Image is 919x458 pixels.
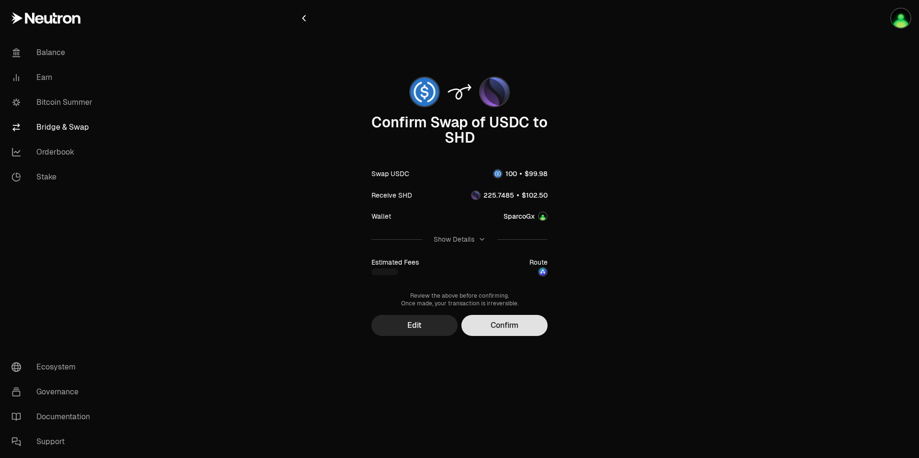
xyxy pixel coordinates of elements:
button: Confirm [461,315,548,336]
a: Documentation [4,404,103,429]
img: SparcoGx [891,9,910,28]
div: Show Details [434,235,474,244]
a: Balance [4,40,103,65]
a: Support [4,429,103,454]
a: Bitcoin Summer [4,90,103,115]
button: SparcoGxAccount Image [504,212,548,221]
img: USDC Logo [410,78,439,106]
img: SHD Logo [480,78,509,106]
img: USDC Logo [494,170,502,178]
div: Confirm Swap of USDC to SHD [371,115,548,145]
div: SparcoGx [504,212,535,221]
a: Earn [4,65,103,90]
a: Bridge & Swap [4,115,103,140]
a: Orderbook [4,140,103,165]
div: Review the above before confirming. Once made, your transaction is irreversible. [371,292,548,307]
a: Ecosystem [4,355,103,380]
div: Swap USDC [371,169,409,179]
div: Route [529,257,548,267]
img: SHD Logo [472,191,480,199]
a: Stake [4,165,103,190]
div: Estimated Fees [371,257,419,267]
div: Receive SHD [371,190,412,200]
button: Edit [371,315,458,336]
img: Account Image [539,212,547,220]
img: neutron-astroport logo [539,268,547,276]
div: Wallet [371,212,391,221]
a: Governance [4,380,103,404]
button: Show Details [371,227,548,252]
